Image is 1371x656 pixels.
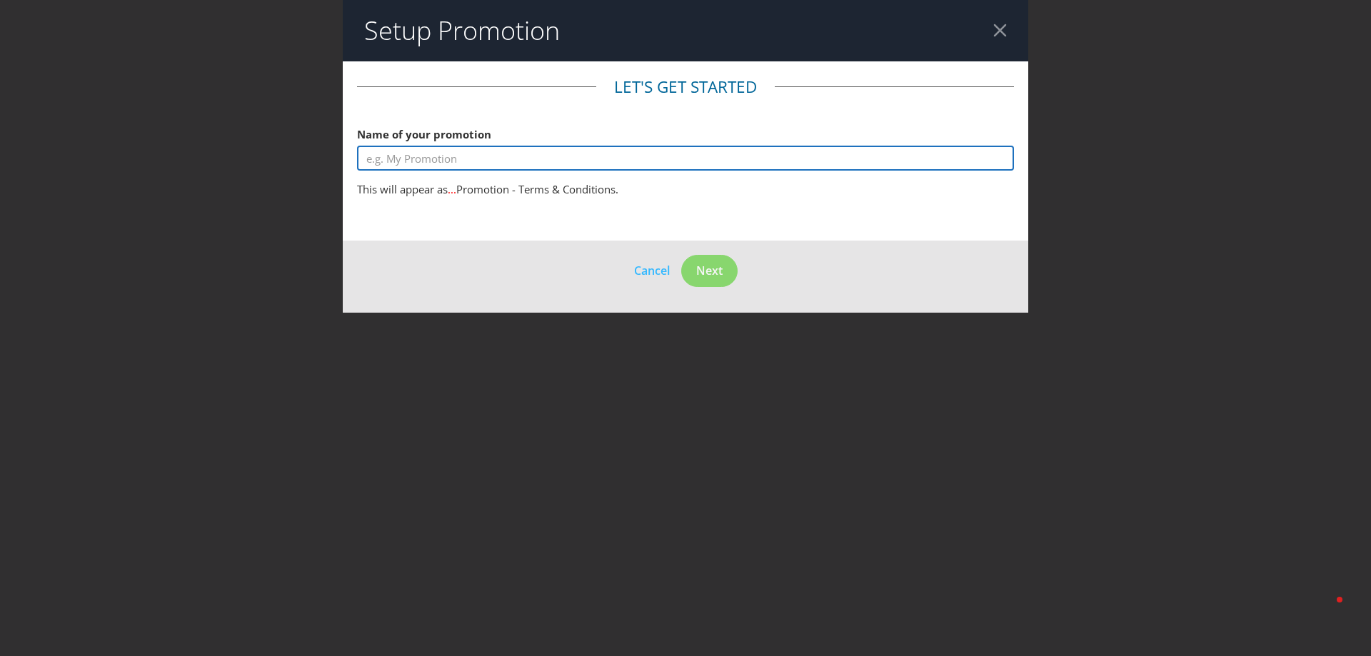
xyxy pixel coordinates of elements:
[357,146,1014,171] input: e.g. My Promotion
[448,182,456,196] span: ...
[364,16,560,45] h2: Setup Promotion
[1308,593,1342,627] iframe: Intercom live chat
[634,263,670,278] span: Cancel
[696,263,723,278] span: Next
[681,255,738,287] button: Next
[456,182,618,196] span: Promotion - Terms & Conditions.
[633,261,671,280] button: Cancel
[357,127,491,141] span: Name of your promotion
[357,182,448,196] span: This will appear as
[596,76,775,99] legend: Let's get started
